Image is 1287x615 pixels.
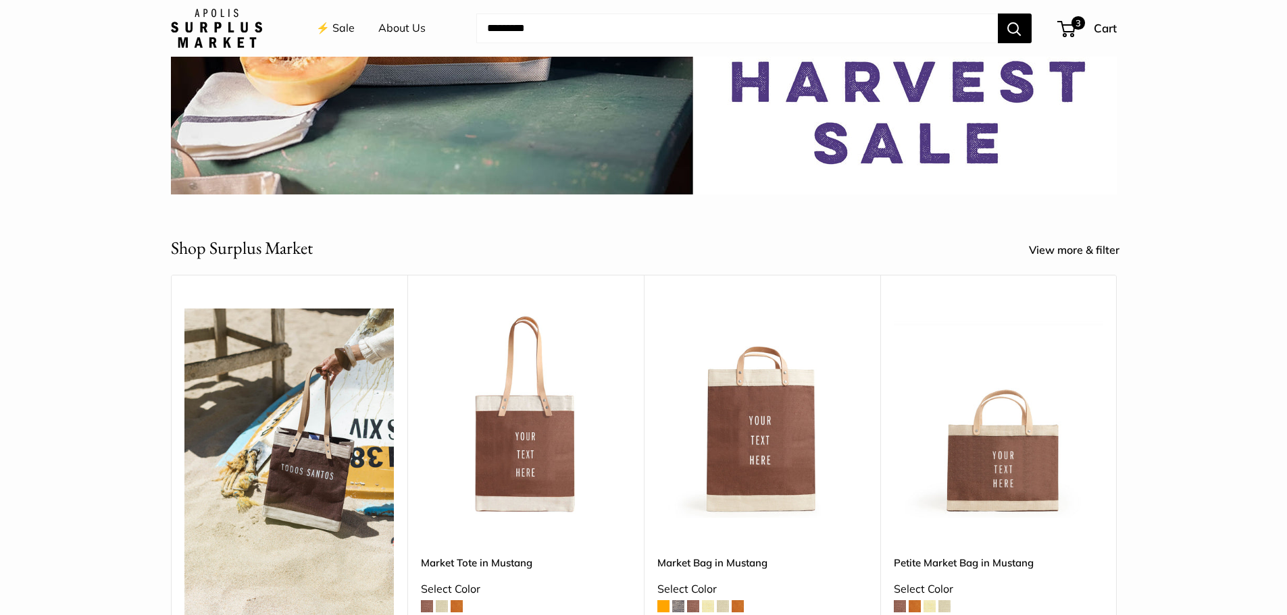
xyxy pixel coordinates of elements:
a: Market Bag in Mustang [657,555,867,570]
a: Petite Market Bag in Mustang [894,555,1103,570]
h2: Shop Surplus Market [171,235,313,261]
input: Search... [476,14,998,43]
a: 3 Cart [1059,18,1117,39]
a: ⚡️ Sale [316,18,355,38]
img: Petite Market Bag in Mustang [894,309,1103,518]
div: Select Color [894,579,1103,599]
a: View more & filter [1029,240,1134,261]
a: Petite Market Bag in MustangPetite Market Bag in Mustang [894,309,1103,518]
div: Select Color [421,579,630,599]
img: Market Tote in Mustang [421,309,630,518]
span: Cart [1094,21,1117,35]
button: Search [998,14,1032,43]
a: Market Tote in Mustang [421,555,630,570]
img: Market Bag in Mustang [657,309,867,518]
a: Market Bag in MustangMarket Bag in Mustang [657,309,867,518]
a: Market Tote in MustangMarket Tote in Mustang [421,309,630,518]
span: 3 [1071,16,1084,30]
a: About Us [378,18,426,38]
img: Apolis: Surplus Market [171,9,262,48]
div: Select Color [657,579,867,599]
